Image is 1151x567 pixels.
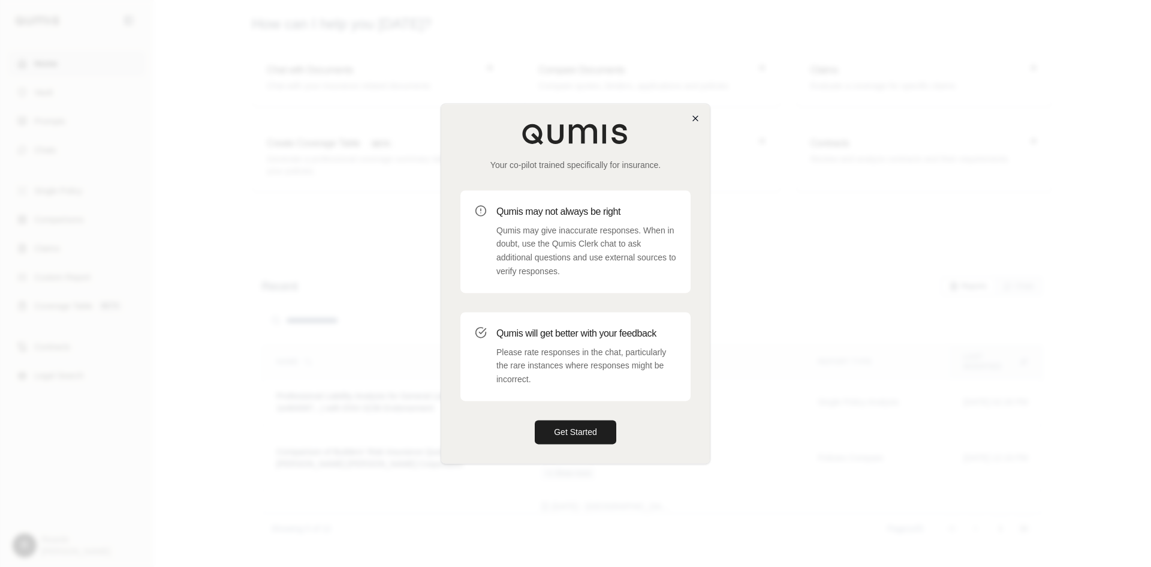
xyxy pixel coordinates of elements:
h3: Qumis may not always be right [496,205,676,219]
button: Get Started [535,420,616,444]
p: Qumis may give inaccurate responses. When in doubt, use the Qumis Clerk chat to ask additional qu... [496,224,676,278]
h3: Qumis will get better with your feedback [496,326,676,341]
img: Qumis Logo [522,123,629,145]
p: Please rate responses in the chat, particularly the rare instances where responses might be incor... [496,346,676,386]
p: Your co-pilot trained specifically for insurance. [460,159,691,171]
